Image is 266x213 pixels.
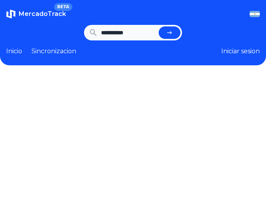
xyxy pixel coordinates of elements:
[6,47,22,56] a: Inicio
[6,9,16,19] img: MercadoTrack
[31,47,76,56] a: Sincronizacion
[6,9,66,19] a: MercadoTrackBETA
[54,3,72,11] span: BETA
[19,10,66,17] span: MercadoTrack
[250,11,260,17] img: Argentina
[221,47,260,56] button: Iniciar sesion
